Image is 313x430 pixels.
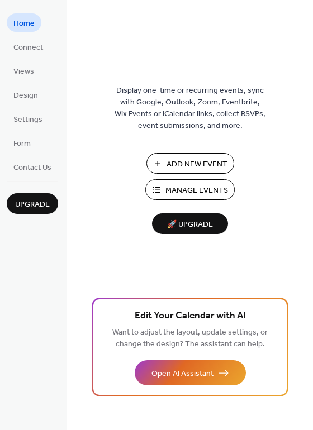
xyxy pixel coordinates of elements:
[7,13,41,32] a: Home
[13,66,34,78] span: Views
[7,61,41,80] a: Views
[7,85,45,104] a: Design
[135,308,246,324] span: Edit Your Calendar with AI
[13,90,38,102] span: Design
[135,360,246,385] button: Open AI Assistant
[7,109,49,128] a: Settings
[112,325,268,352] span: Want to adjust the layout, update settings, or change the design? The assistant can help.
[165,185,228,197] span: Manage Events
[7,37,50,56] a: Connect
[13,114,42,126] span: Settings
[7,133,37,152] a: Form
[151,368,214,380] span: Open AI Assistant
[115,85,265,132] span: Display one-time or recurring events, sync with Google, Outlook, Zoom, Eventbrite, Wix Events or ...
[13,42,43,54] span: Connect
[152,213,228,234] button: 🚀 Upgrade
[7,157,58,176] a: Contact Us
[167,159,227,170] span: Add New Event
[13,162,51,174] span: Contact Us
[145,179,235,200] button: Manage Events
[13,18,35,30] span: Home
[159,217,221,232] span: 🚀 Upgrade
[15,199,50,211] span: Upgrade
[7,193,58,214] button: Upgrade
[146,153,234,174] button: Add New Event
[13,138,31,150] span: Form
